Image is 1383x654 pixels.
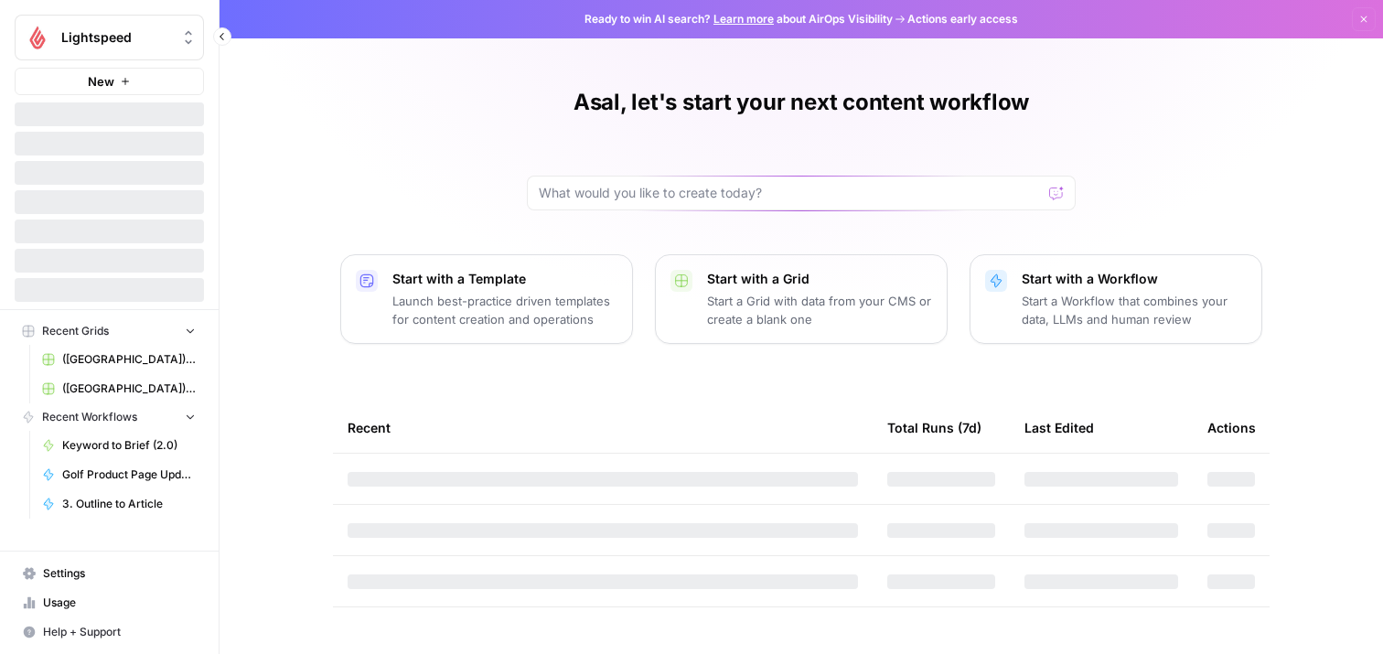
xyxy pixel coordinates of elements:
[340,254,633,344] button: Start with a TemplateLaunch best-practice driven templates for content creation and operations
[707,292,932,328] p: Start a Grid with data from your CMS or create a blank one
[88,72,114,91] span: New
[15,403,204,431] button: Recent Workflows
[1022,270,1247,288] p: Start with a Workflow
[348,402,858,453] div: Recent
[62,351,196,368] span: ([GEOGRAPHIC_DATA]) [DEMOGRAPHIC_DATA] - Generate Articles
[42,323,109,339] span: Recent Grids
[1024,402,1094,453] div: Last Edited
[887,402,981,453] div: Total Runs (7d)
[62,466,196,483] span: Golf Product Page Update
[62,437,196,454] span: Keyword to Brief (2.0)
[34,431,204,460] a: Keyword to Brief (2.0)
[655,254,948,344] button: Start with a GridStart a Grid with data from your CMS or create a blank one
[34,374,204,403] a: ([GEOGRAPHIC_DATA]) [DEMOGRAPHIC_DATA] - Generate Articles
[584,11,893,27] span: Ready to win AI search? about AirOps Visibility
[15,317,204,345] button: Recent Grids
[61,28,172,47] span: Lightspeed
[15,559,204,588] a: Settings
[15,588,204,617] a: Usage
[34,460,204,489] a: Golf Product Page Update
[43,595,196,611] span: Usage
[15,15,204,60] button: Workspace: Lightspeed
[62,381,196,397] span: ([GEOGRAPHIC_DATA]) [DEMOGRAPHIC_DATA] - Generate Articles
[34,489,204,519] a: 3. Outline to Article
[43,624,196,640] span: Help + Support
[392,292,617,328] p: Launch best-practice driven templates for content creation and operations
[1022,292,1247,328] p: Start a Workflow that combines your data, LLMs and human review
[574,88,1029,117] h1: Asal, let's start your next content workflow
[970,254,1262,344] button: Start with a WorkflowStart a Workflow that combines your data, LLMs and human review
[15,617,204,647] button: Help + Support
[21,21,54,54] img: Lightspeed Logo
[713,12,774,26] a: Learn more
[707,270,932,288] p: Start with a Grid
[43,565,196,582] span: Settings
[42,409,137,425] span: Recent Workflows
[392,270,617,288] p: Start with a Template
[907,11,1018,27] span: Actions early access
[62,496,196,512] span: 3. Outline to Article
[15,68,204,95] button: New
[1207,402,1256,453] div: Actions
[539,184,1042,202] input: What would you like to create today?
[34,345,204,374] a: ([GEOGRAPHIC_DATA]) [DEMOGRAPHIC_DATA] - Generate Articles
